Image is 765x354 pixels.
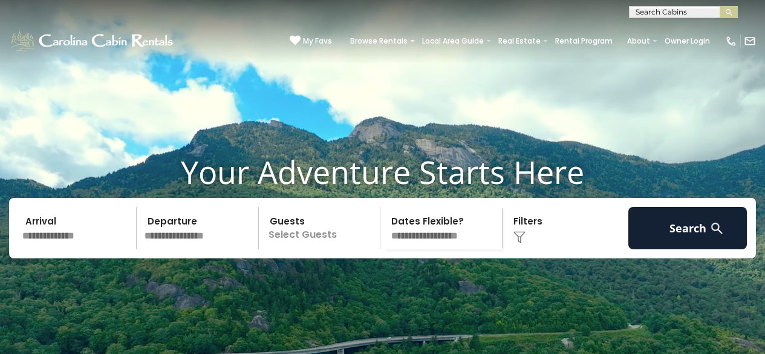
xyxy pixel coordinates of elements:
a: Rental Program [549,33,619,50]
a: Owner Login [659,33,716,50]
a: About [621,33,656,50]
h1: Your Adventure Starts Here [9,153,756,191]
img: White-1-1-2.png [9,29,177,53]
button: Search [628,207,747,249]
span: My Favs [303,36,332,47]
a: Local Area Guide [416,33,490,50]
img: search-regular-white.png [709,221,724,236]
img: phone-regular-white.png [725,35,737,47]
a: My Favs [290,35,332,47]
img: filter--v1.png [513,231,526,243]
img: mail-regular-white.png [744,35,756,47]
a: Browse Rentals [344,33,414,50]
p: Select Guests [262,207,380,249]
a: Real Estate [492,33,547,50]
